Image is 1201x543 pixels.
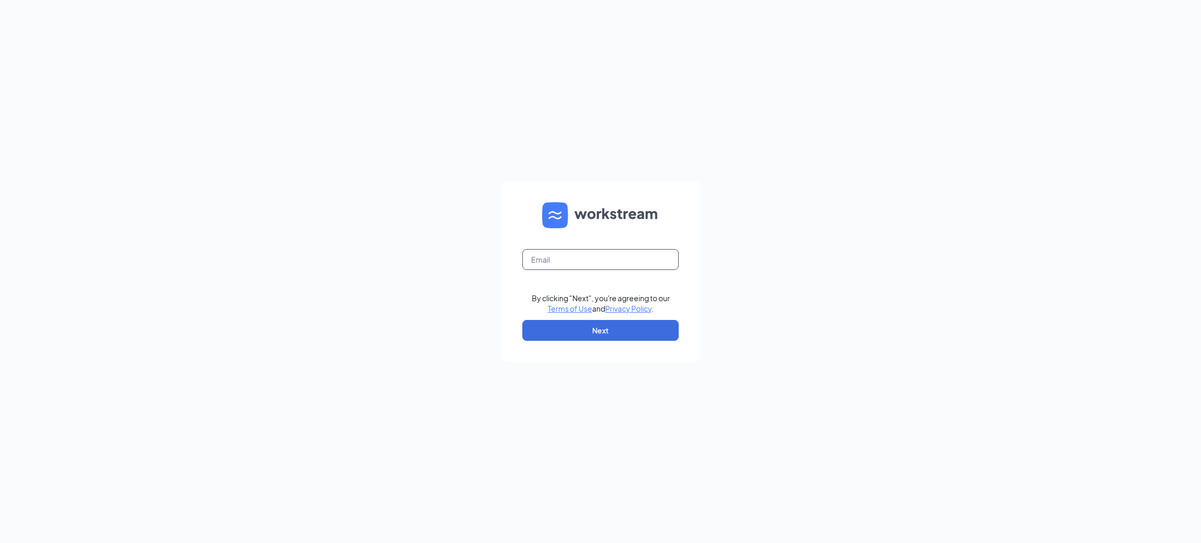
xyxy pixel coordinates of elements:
button: Next [522,320,679,341]
input: Email [522,249,679,270]
div: By clicking "Next", you're agreeing to our and . [532,293,670,314]
a: Terms of Use [548,304,592,313]
a: Privacy Policy [605,304,652,313]
img: WS logo and Workstream text [542,202,659,228]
